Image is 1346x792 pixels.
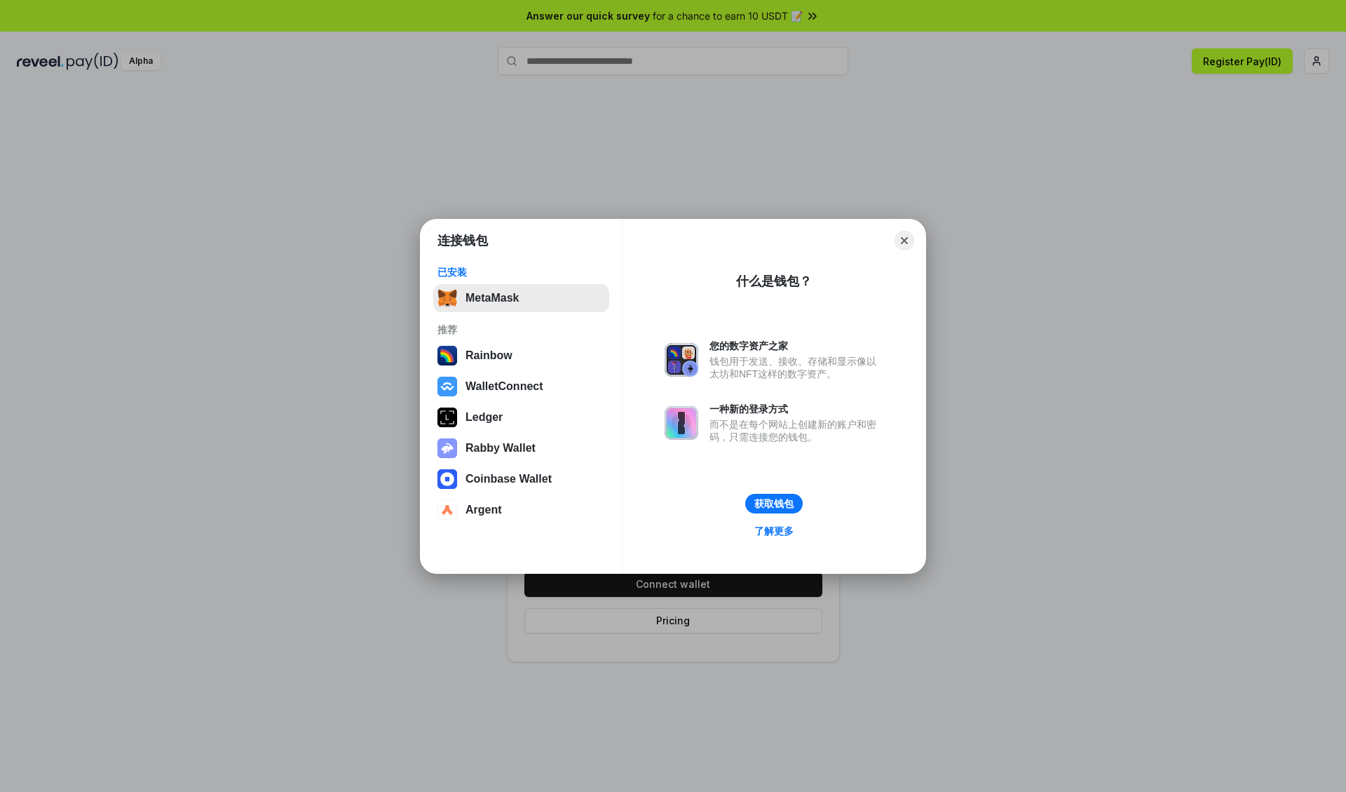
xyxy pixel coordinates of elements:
[754,497,794,510] div: 获取钱包
[433,403,609,431] button: Ledger
[665,343,698,377] img: svg+xml,%3Csvg%20xmlns%3D%22http%3A%2F%2Fwww.w3.org%2F2000%2Fsvg%22%20fill%3D%22none%22%20viewBox...
[433,465,609,493] button: Coinbase Wallet
[465,473,552,485] div: Coinbase Wallet
[895,231,914,250] button: Close
[437,266,605,278] div: 已安装
[745,494,803,514] button: 获取钱包
[437,323,605,336] div: 推荐
[437,346,457,365] img: svg+xml,%3Csvg%20width%3D%22120%22%20height%3D%22120%22%20viewBox%3D%220%200%20120%20120%22%20fil...
[736,273,812,290] div: 什么是钱包？
[433,372,609,401] button: WalletConnect
[433,284,609,312] button: MetaMask
[437,438,457,458] img: svg+xml,%3Csvg%20xmlns%3D%22http%3A%2F%2Fwww.w3.org%2F2000%2Fsvg%22%20fill%3D%22none%22%20viewBox...
[465,349,512,362] div: Rainbow
[465,442,536,455] div: Rabby Wallet
[754,525,794,537] div: 了解更多
[465,292,519,304] div: MetaMask
[437,500,457,520] img: svg+xml,%3Csvg%20width%3D%2228%22%20height%3D%2228%22%20viewBox%3D%220%200%2028%2028%22%20fill%3D...
[433,496,609,524] button: Argent
[437,232,488,249] h1: 连接钱包
[709,403,883,415] div: 一种新的登录方式
[746,522,802,540] a: 了解更多
[665,406,698,440] img: svg+xml,%3Csvg%20xmlns%3D%22http%3A%2F%2Fwww.w3.org%2F2000%2Fsvg%22%20fill%3D%22none%22%20viewBox...
[437,377,457,396] img: svg+xml,%3Csvg%20width%3D%2228%22%20height%3D%2228%22%20viewBox%3D%220%200%2028%2028%22%20fill%3D...
[709,418,883,443] div: 而不是在每个网站上创建新的账户和密码，只需连接您的钱包。
[465,411,503,424] div: Ledger
[465,504,502,516] div: Argent
[709,355,883,380] div: 钱包用于发送、接收、存储和显示像以太坊和NFT这样的数字资产。
[433,434,609,462] button: Rabby Wallet
[433,342,609,370] button: Rainbow
[709,340,883,352] div: 您的数字资产之家
[437,469,457,489] img: svg+xml,%3Csvg%20width%3D%2228%22%20height%3D%2228%22%20viewBox%3D%220%200%2028%2028%22%20fill%3D...
[437,288,457,308] img: svg+xml,%3Csvg%20fill%3D%22none%22%20height%3D%2233%22%20viewBox%3D%220%200%2035%2033%22%20width%...
[465,380,543,393] div: WalletConnect
[437,408,457,427] img: svg+xml,%3Csvg%20xmlns%3D%22http%3A%2F%2Fwww.w3.org%2F2000%2Fsvg%22%20width%3D%2228%22%20height%3...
